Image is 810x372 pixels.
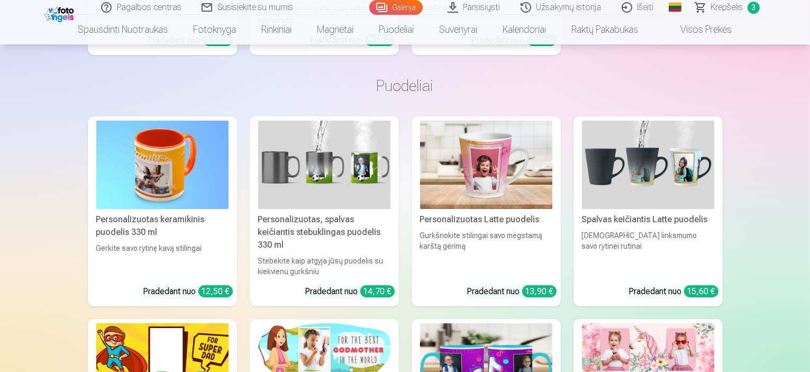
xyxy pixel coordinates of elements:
img: Spalvas keičiantis Latte puodelis [582,121,714,209]
span: Krepšelis [711,1,743,14]
span: 3 [748,2,760,14]
a: Suvenyrai [427,15,490,44]
div: Gurkšnokite stilingai savo mėgstamą karštą gėrimą [416,230,557,277]
a: Personalizuotas, spalvas keičiantis stebuklingas puodelis 330 mlPersonalizuotas, spalvas keičiant... [250,116,399,306]
img: Personalizuotas Latte puodelis [420,121,552,209]
div: [DEMOGRAPHIC_DATA] linksmumo savo rytinei rutinai [578,230,718,277]
div: Stebėkite kaip atgyja jūsų puodelis su kiekvienu gurkšniu [254,256,395,277]
img: Personalizuotas keramikinis puodelis 330 ml [96,121,229,209]
div: Personalizuotas, spalvas keičiantis stebuklingas puodelis 330 ml [254,213,395,251]
div: Spalvas keičiantis Latte puodelis [578,213,718,226]
a: Personalizuotas Latte puodelisPersonalizuotas Latte puodelisGurkšnokite stilingai savo mėgstamą k... [412,116,561,306]
img: /fa2 [44,4,77,22]
a: Visos prekės [651,15,745,44]
div: Pradedant nuo [629,285,718,298]
div: 15,60 € [684,285,718,297]
a: Rinkiniai [249,15,305,44]
a: Kalendoriai [490,15,559,44]
a: Puodeliai [367,15,427,44]
a: Raktų pakabukas [559,15,651,44]
div: Personalizuotas keramikinis puodelis 330 ml [92,213,233,239]
h3: Puodeliai [96,76,714,95]
div: Pradedant nuo [305,285,395,298]
a: Personalizuotas keramikinis puodelis 330 ml Personalizuotas keramikinis puodelis 330 mlGerkite sa... [88,116,237,306]
div: 12,50 € [198,285,233,297]
div: Pradedant nuo [467,285,557,298]
img: Personalizuotas, spalvas keičiantis stebuklingas puodelis 330 ml [258,121,390,209]
div: 14,70 € [360,285,395,297]
div: Gerkite savo rytinę kavą stilingai [92,243,233,277]
a: Spausdinti nuotraukas [66,15,181,44]
a: Spalvas keičiantis Latte puodelisSpalvas keičiantis Latte puodelis[DEMOGRAPHIC_DATA] linksmumo sa... [574,116,723,306]
a: Magnetai [305,15,367,44]
a: Fotoknyga [181,15,249,44]
div: 13,90 € [522,285,557,297]
div: Personalizuotas Latte puodelis [416,213,557,226]
div: Pradedant nuo [143,285,233,298]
